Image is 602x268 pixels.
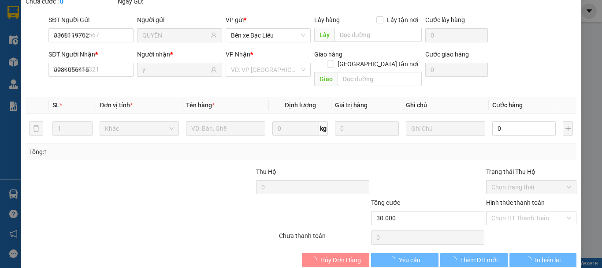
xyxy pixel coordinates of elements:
[535,255,561,265] span: In biên lai
[425,28,488,42] input: Cước lấy hàng
[334,28,421,42] input: Dọc đường
[492,102,523,109] span: Cước hàng
[211,32,217,38] span: user
[402,97,489,114] th: Ghi chú
[100,102,133,109] span: Đơn vị tính
[371,253,438,267] button: Yêu cầu
[334,59,421,69] span: [GEOGRAPHIC_DATA] tận nơi
[186,102,215,109] span: Tên hàng
[314,51,342,58] span: Giao hàng
[48,15,134,25] div: SĐT Người Gửi
[310,257,320,263] span: loading
[256,168,276,175] span: Thu Hộ
[52,102,59,109] span: SL
[231,29,305,42] span: Bến xe Bạc Liêu
[320,255,360,265] span: Hủy Đơn Hàng
[302,253,369,267] button: Hủy Đơn Hàng
[226,15,311,25] div: VP gửi
[399,255,420,265] span: Yêu cầu
[389,257,399,263] span: loading
[142,65,209,75] input: Tên người nhận
[335,102,368,109] span: Giá trị hàng
[137,15,222,25] div: Người gửi
[137,49,222,59] div: Người nhận
[278,231,370,246] div: Chưa thanh toán
[338,72,421,86] input: Dọc đường
[226,51,250,58] span: VP Nhận
[29,147,233,157] div: Tổng: 1
[440,253,508,267] button: Thêm ĐH mới
[425,51,468,58] label: Cước giao hàng
[29,121,43,136] button: delete
[486,199,545,206] label: Hình thức thanh toán
[314,16,340,23] span: Lấy hàng
[186,121,265,136] input: VD: Bàn, Ghế
[460,255,497,265] span: Thêm ĐH mới
[314,72,338,86] span: Giao
[105,122,174,135] span: Khác
[425,16,465,23] label: Cước lấy hàng
[406,121,485,136] input: Ghi Chú
[48,49,134,59] div: SĐT Người Nhận
[450,257,460,263] span: loading
[335,121,398,136] input: 0
[383,15,421,25] span: Lấy tận nơi
[211,67,217,73] span: user
[491,181,571,194] span: Chọn trạng thái
[319,121,328,136] span: kg
[525,257,535,263] span: loading
[314,28,334,42] span: Lấy
[284,102,316,109] span: Định lượng
[142,30,209,40] input: Tên người gửi
[563,121,573,136] button: plus
[486,167,576,177] div: Trạng thái Thu Hộ
[371,199,400,206] span: Tổng cước
[425,63,488,77] input: Cước giao hàng
[509,253,576,267] button: In biên lai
